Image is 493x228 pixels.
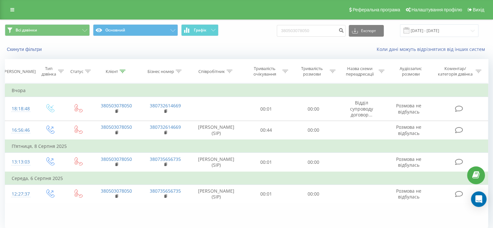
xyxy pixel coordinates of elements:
[101,124,132,130] a: 380503078050
[5,24,90,36] button: Всі дзвінки
[12,124,29,137] div: 16:56:46
[353,7,400,12] span: Реферальна програма
[471,191,487,207] div: Open Intercom Messenger
[396,188,421,200] span: Розмова не відбулась
[5,172,488,185] td: Середа, 6 Серпня 2025
[343,66,377,77] div: Назва схеми переадресації
[150,124,181,130] a: 380732614669
[396,102,421,114] span: Розмова не відбулась
[70,69,83,74] div: Статус
[198,69,225,74] div: Співробітник
[93,24,178,36] button: Основний
[396,124,421,136] span: Розмова не відбулась
[150,102,181,109] a: 380732614669
[3,69,36,74] div: [PERSON_NAME]
[290,121,337,140] td: 00:00
[5,84,488,97] td: Вчора
[181,24,218,36] button: Графік
[194,28,206,32] span: Графік
[101,102,132,109] a: 380503078050
[411,7,462,12] span: Налаштування профілю
[243,185,290,203] td: 00:01
[392,66,430,77] div: Аудіозапис розмови
[190,153,243,172] td: [PERSON_NAME] (SIP)
[5,46,45,52] button: Скинути фільтри
[396,156,421,168] span: Розмова не відбулась
[377,46,488,52] a: Коли дані можуть відрізнятися вiд інших систем
[101,188,132,194] a: 380503078050
[473,7,484,12] span: Вихід
[16,28,37,33] span: Всі дзвінки
[12,156,29,168] div: 13:13:03
[296,66,328,77] div: Тривалість розмови
[12,188,29,200] div: 12:27:37
[350,100,373,117] span: Відділ супроводу договор...
[190,185,243,203] td: [PERSON_NAME] (SIP)
[150,156,181,162] a: 380735656735
[147,69,174,74] div: Бізнес номер
[436,66,474,77] div: Коментар/категорія дзвінка
[106,69,118,74] div: Клієнт
[243,121,290,140] td: 00:44
[249,66,281,77] div: Тривалість очікування
[290,153,337,172] td: 00:00
[41,66,56,77] div: Тип дзвінка
[349,25,384,37] button: Експорт
[12,102,29,115] div: 18:18:48
[277,25,346,37] input: Пошук за номером
[290,185,337,203] td: 00:00
[150,188,181,194] a: 380735656735
[243,153,290,172] td: 00:01
[190,121,243,140] td: [PERSON_NAME] (SIP)
[101,156,132,162] a: 380503078050
[290,97,337,121] td: 00:00
[243,97,290,121] td: 00:01
[5,140,488,153] td: П’ятниця, 8 Серпня 2025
